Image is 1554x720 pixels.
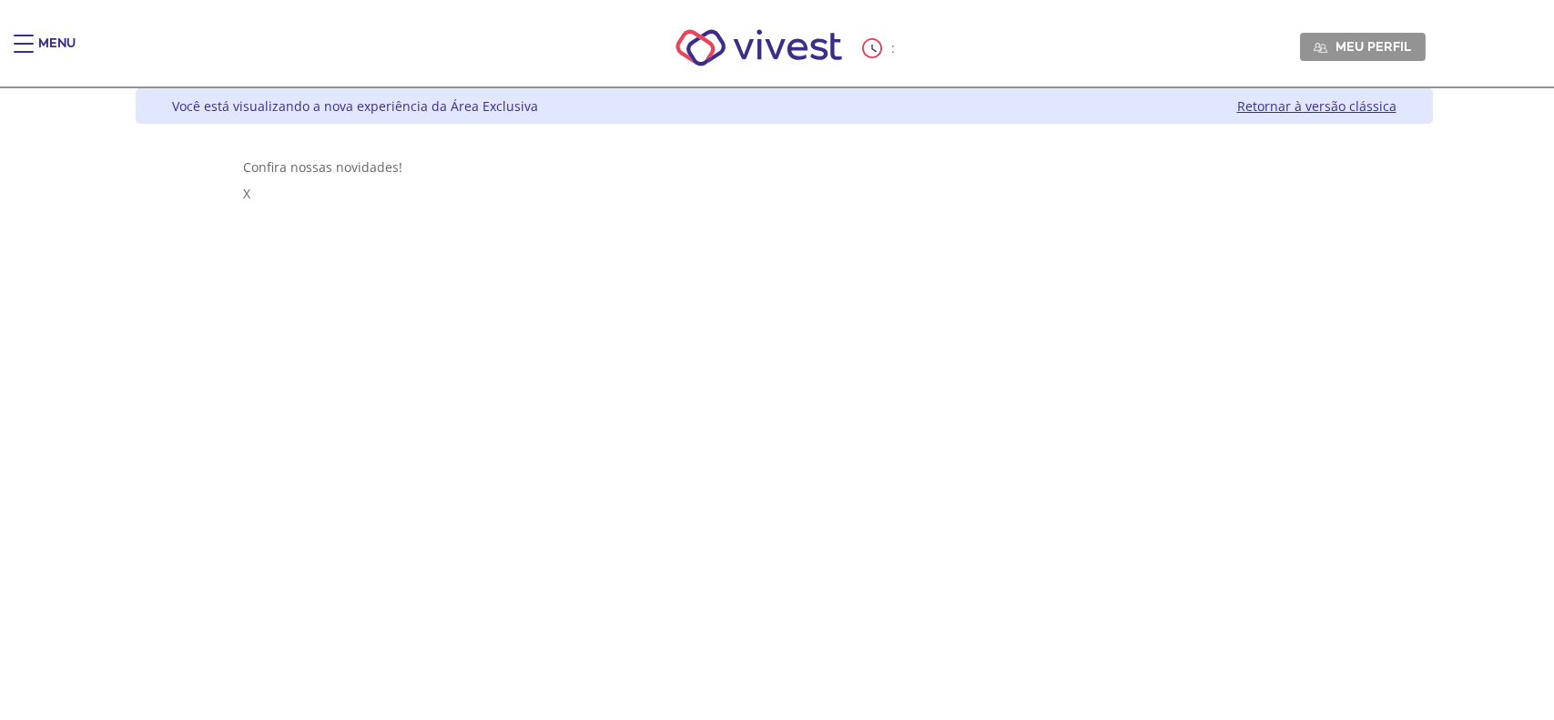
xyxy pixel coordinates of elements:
img: Meu perfil [1314,41,1327,55]
div: Você está visualizando a nova experiência da Área Exclusiva [172,97,538,115]
span: Meu perfil [1336,38,1411,55]
img: Vivest [655,9,862,86]
a: Meu perfil [1300,33,1426,60]
div: Menu [38,35,76,71]
span: X [243,185,250,202]
div: Vivest [122,88,1433,720]
div: : [862,38,899,58]
a: Retornar à versão clássica [1237,97,1397,115]
div: Confira nossas novidades! [243,158,1325,176]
